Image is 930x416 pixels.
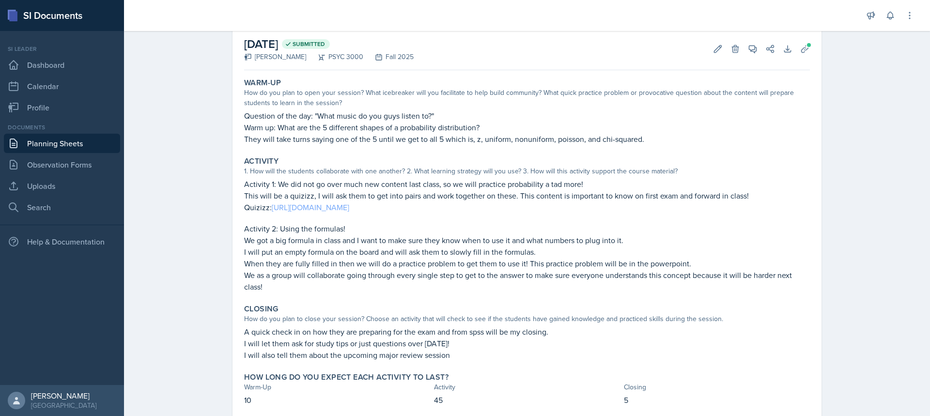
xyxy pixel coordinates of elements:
div: [GEOGRAPHIC_DATA] [31,401,96,410]
a: Planning Sheets [4,134,120,153]
div: Help & Documentation [4,232,120,251]
div: Si leader [4,45,120,53]
a: Search [4,198,120,217]
label: Warm-Up [244,78,281,88]
p: Quizizz: [244,201,810,213]
div: Closing [624,382,810,392]
label: How long do you expect each activity to last? [244,372,449,382]
div: 1. How will the students collaborate with one another? 2. What learning strategy will you use? 3.... [244,166,810,176]
div: [PERSON_NAME] [244,52,306,62]
label: Activity [244,156,279,166]
a: Dashboard [4,55,120,75]
p: I will let them ask for study tips or just questions over [DATE]! [244,338,810,349]
a: Observation Forms [4,155,120,174]
span: Submitted [293,40,325,48]
div: Fall 2025 [363,52,414,62]
p: Question of the day: "What music do you guys listen to?" [244,110,810,122]
p: Warm up: What are the 5 different shapes of a probability distribution? [244,122,810,133]
p: I will also tell them about the upcoming major review session [244,349,810,361]
div: Documents [4,123,120,132]
p: 5 [624,394,810,406]
div: [PERSON_NAME] [31,391,96,401]
p: They will take turns saying one of the 5 until we get to all 5 which is, z, uniform, nonuniform, ... [244,133,810,145]
div: How do you plan to open your session? What icebreaker will you facilitate to help build community... [244,88,810,108]
a: [URL][DOMAIN_NAME] [272,202,349,213]
p: Activity 1: We did not go over much new content last class, so we will practice probability a tad... [244,178,810,190]
p: When they are fully filled in then we will do a practice problem to get them to use it! This prac... [244,258,810,269]
p: I will put an empty formula on the board and will ask them to slowly fill in the formulas. [244,246,810,258]
div: Activity [434,382,620,392]
p: 45 [434,394,620,406]
div: Warm-Up [244,382,430,392]
p: We got a big formula in class and I want to make sure they know when to use it and what numbers t... [244,234,810,246]
p: A quick check in on how they are preparing for the exam and from spss will be my closing. [244,326,810,338]
p: Activity 2: Using the formulas! [244,223,810,234]
a: Calendar [4,77,120,96]
p: This will be a quizizz, I will ask them to get into pairs and work together on these. This conten... [244,190,810,201]
div: PSYC 3000 [306,52,363,62]
label: Closing [244,304,279,314]
p: 10 [244,394,430,406]
h2: [DATE] [244,35,414,53]
div: How do you plan to close your session? Choose an activity that will check to see if the students ... [244,314,810,324]
p: We as a group will collaborate going through every single step to get to the answer to make sure ... [244,269,810,293]
a: Profile [4,98,120,117]
a: Uploads [4,176,120,196]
